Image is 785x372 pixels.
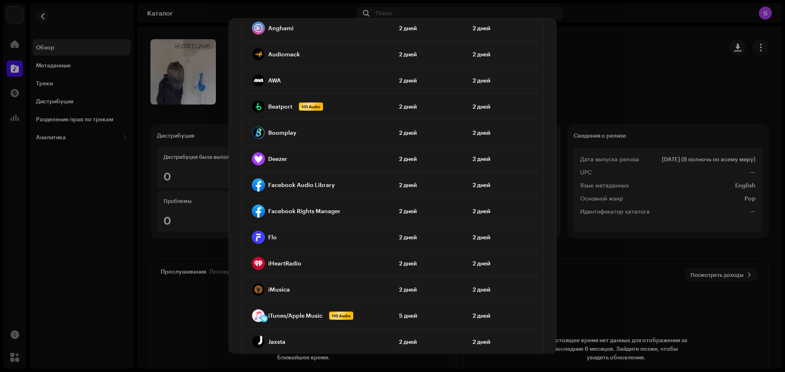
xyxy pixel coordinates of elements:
td: 2 дней [466,67,540,94]
td: 2 дней [392,198,466,224]
td: 2 дней [392,224,466,250]
td: 2 дней [466,224,540,250]
td: 2 дней [466,303,540,329]
div: Facebook Rights Manager [268,208,341,214]
td: 2 дней [466,15,540,41]
td: 2 дней [392,172,466,198]
div: Boomplay [268,129,296,136]
div: Anghami [268,25,294,31]
td: 2 дней [392,15,466,41]
td: 2 дней [392,94,466,120]
div: Flo [268,234,277,241]
td: 2 дней [466,250,540,276]
td: 2 дней [466,198,540,224]
div: iHeartRadio [268,260,301,267]
div: Audiomack [268,51,300,58]
td: 2 дней [466,329,540,355]
span: HD Audio [330,312,352,319]
td: 2 дней [466,276,540,303]
td: 2 дней [466,41,540,67]
td: 2 дней [392,329,466,355]
div: Jaxsta [268,339,285,345]
td: 2 дней [392,41,466,67]
td: 2 дней [466,94,540,120]
div: Facebook Audio Library [268,182,335,188]
div: iTunes/Apple Music [268,312,323,319]
td: 5 дней [392,303,466,329]
td: 2 дней [466,172,540,198]
td: 2 дней [466,120,540,146]
td: 2 дней [392,67,466,94]
td: 2 дней [392,120,466,146]
div: AWA [268,77,281,84]
td: 2 дней [466,146,540,172]
div: Beatport [268,103,292,110]
td: 2 дней [392,276,466,303]
div: iMusica [268,286,290,293]
td: 2 дней [392,146,466,172]
td: 2 дней [392,250,466,276]
div: Deezer [268,156,287,162]
span: HD Audio [300,103,322,110]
